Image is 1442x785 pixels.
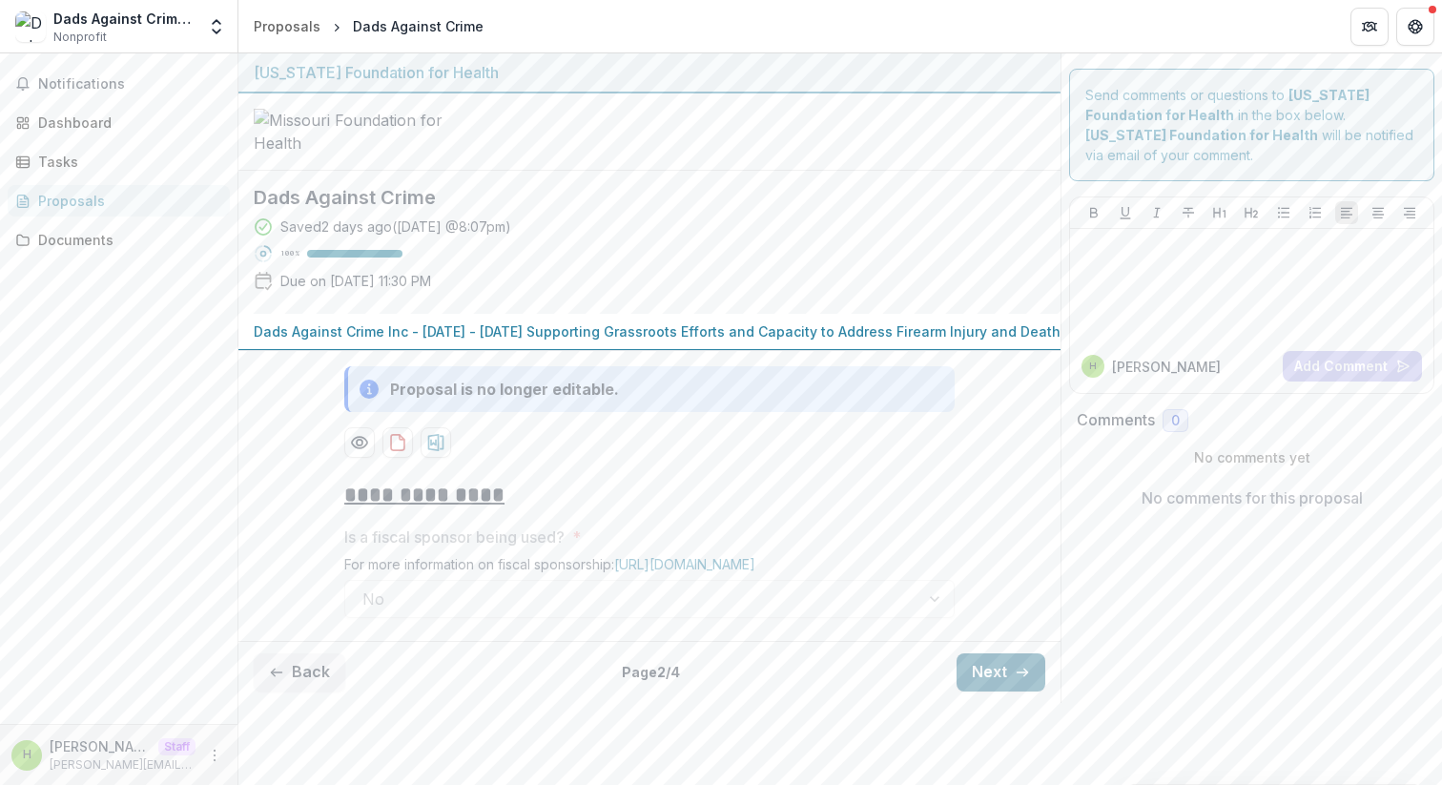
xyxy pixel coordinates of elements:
[50,736,151,756] p: [PERSON_NAME]
[53,9,196,29] div: Dads Against Crime Inc
[1398,201,1421,224] button: Align Right
[38,152,215,172] div: Tasks
[254,321,1123,341] p: Dads Against Crime Inc - [DATE] - [DATE] Supporting Grassroots Efforts and Capacity to Address Fi...
[344,427,375,458] button: Preview 0b0ab2f3-25ed-42f0-99f8-e4c92e27cb5f-0.pdf
[1114,201,1137,224] button: Underline
[614,556,755,572] a: [URL][DOMAIN_NAME]
[8,185,230,217] a: Proposals
[280,217,511,237] div: Saved 2 days ago ( [DATE] @ 8:07pm )
[1396,8,1434,46] button: Get Help
[1171,413,1180,429] span: 0
[254,61,1045,84] div: [US_STATE] Foundation for Health
[203,8,230,46] button: Open entity switcher
[280,271,431,291] p: Due on [DATE] 11:30 PM
[1367,201,1390,224] button: Align Center
[1142,486,1363,509] p: No comments for this proposal
[38,230,215,250] div: Documents
[246,12,491,40] nav: breadcrumb
[353,16,484,36] div: Dads Against Crime
[15,11,46,42] img: Dads Against Crime Inc
[1077,411,1155,429] h2: Comments
[1069,69,1434,181] div: Send comments or questions to in the box below. will be notified via email of your comment.
[622,662,680,682] p: Page 2 / 4
[1085,127,1318,143] strong: [US_STATE] Foundation for Health
[280,247,299,260] p: 100 %
[1082,201,1105,224] button: Bold
[382,427,413,458] button: download-proposal
[254,186,1015,209] h2: Dads Against Crime
[957,653,1045,692] button: Next
[50,756,196,774] p: [PERSON_NAME][EMAIL_ADDRESS][DOMAIN_NAME]
[254,653,345,692] button: Back
[1208,201,1231,224] button: Heading 1
[1335,201,1358,224] button: Align Left
[53,29,107,46] span: Nonprofit
[1240,201,1263,224] button: Heading 2
[8,69,230,99] button: Notifications
[344,556,955,580] div: For more information on fiscal sponsorship:
[1177,201,1200,224] button: Strike
[203,744,226,767] button: More
[390,378,619,401] div: Proposal is no longer editable.
[1350,8,1389,46] button: Partners
[38,191,215,211] div: Proposals
[1304,201,1327,224] button: Ordered List
[8,107,230,138] a: Dashboard
[1112,357,1221,377] p: [PERSON_NAME]
[344,526,565,548] p: Is a fiscal sponsor being used?
[246,12,328,40] a: Proposals
[23,749,31,761] div: Himanshu
[38,76,222,93] span: Notifications
[421,427,451,458] button: download-proposal
[254,16,320,36] div: Proposals
[8,146,230,177] a: Tasks
[1077,447,1427,467] p: No comments yet
[38,113,215,133] div: Dashboard
[1283,351,1422,382] button: Add Comment
[254,109,444,155] img: Missouri Foundation for Health
[1272,201,1295,224] button: Bullet List
[1089,362,1097,371] div: Himanshu
[158,738,196,755] p: Staff
[1145,201,1168,224] button: Italicize
[8,224,230,256] a: Documents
